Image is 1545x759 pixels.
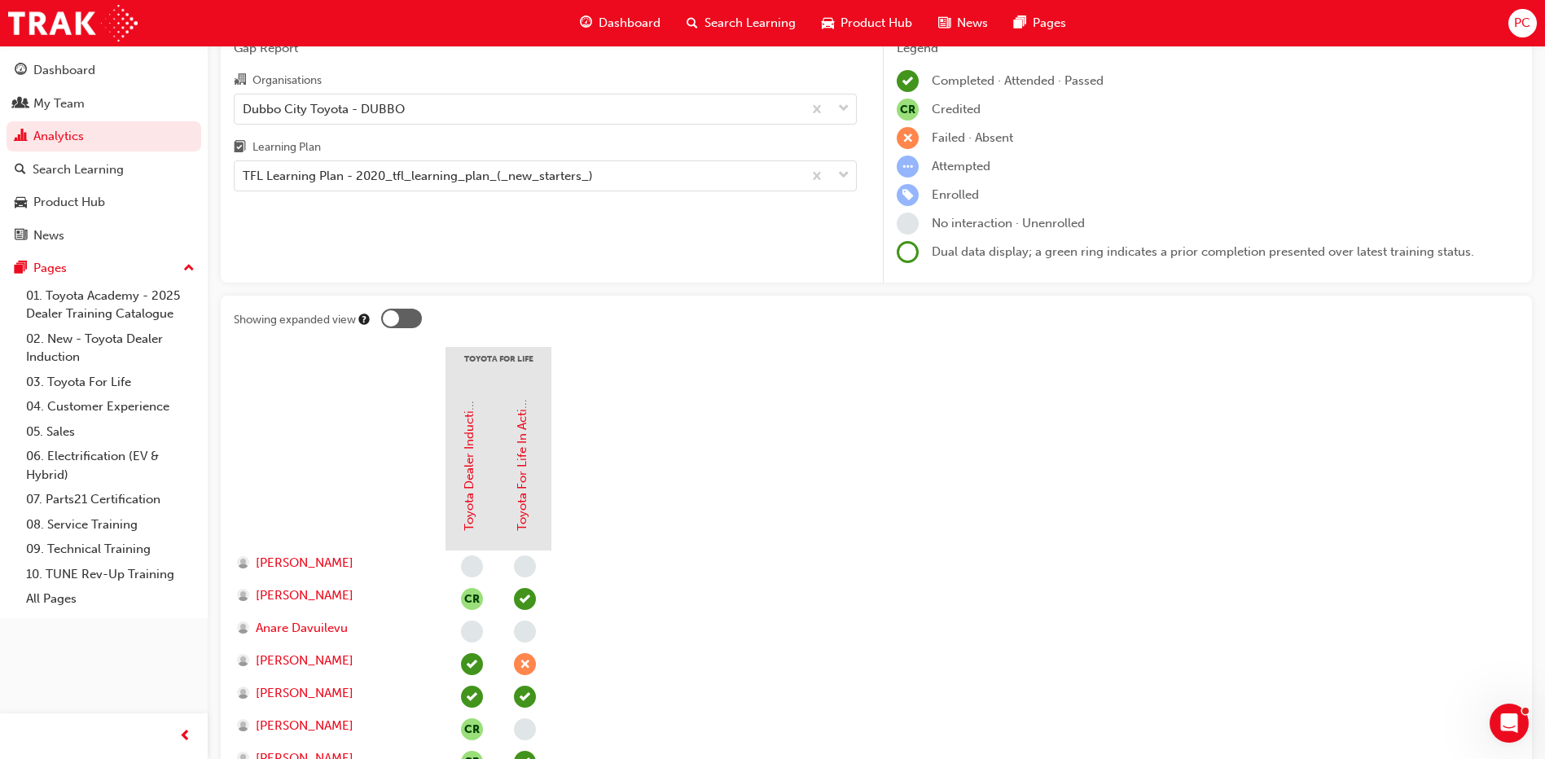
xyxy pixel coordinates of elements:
[932,216,1085,230] span: No interaction · Unenrolled
[7,89,201,119] a: My Team
[599,14,661,33] span: Dashboard
[932,130,1013,145] span: Failed · Absent
[20,444,201,487] a: 06. Electrification (EV & Hybrid)
[234,141,246,156] span: learningplan-icon
[514,621,536,643] span: learningRecordVerb_NONE-icon
[897,70,919,92] span: learningRecordVerb_COMPLETE-icon
[957,14,988,33] span: News
[237,684,430,703] a: [PERSON_NAME]
[674,7,809,40] a: search-iconSearch Learning
[704,14,796,33] span: Search Learning
[461,555,483,577] span: learningRecordVerb_NONE-icon
[461,653,483,675] span: learningRecordVerb_PASS-icon
[20,394,201,419] a: 04. Customer Experience
[514,653,536,675] span: learningRecordVerb_ABSENT-icon
[15,163,26,178] span: search-icon
[7,253,201,283] button: Pages
[15,195,27,210] span: car-icon
[838,165,849,186] span: down-icon
[20,487,201,512] a: 07. Parts21 Certification
[932,187,979,202] span: Enrolled
[897,184,919,206] span: learningRecordVerb_ENROLL-icon
[15,129,27,144] span: chart-icon
[461,718,483,740] button: null-icon
[938,13,950,33] span: news-icon
[256,684,353,703] span: [PERSON_NAME]
[567,7,674,40] a: guage-iconDashboard
[33,193,105,212] div: Product Hub
[841,14,912,33] span: Product Hub
[514,718,536,740] span: learningRecordVerb_NONE-icon
[237,586,430,605] a: [PERSON_NAME]
[234,312,356,328] div: Showing expanded view
[237,717,430,735] a: [PERSON_NAME]
[932,244,1474,259] span: Dual data display; a green ring indicates a prior completion presented over latest training status.
[256,652,353,670] span: [PERSON_NAME]
[446,347,551,388] div: Toyota For Life
[33,259,67,278] div: Pages
[838,99,849,120] span: down-icon
[15,229,27,243] span: news-icon
[822,13,834,33] span: car-icon
[7,55,201,86] a: Dashboard
[897,156,919,178] span: learningRecordVerb_ATTEMPT-icon
[252,139,321,156] div: Learning Plan
[932,102,981,116] span: Credited
[256,717,353,735] span: [PERSON_NAME]
[461,588,483,610] button: null-icon
[237,652,430,670] a: [PERSON_NAME]
[179,726,191,747] span: prev-icon
[1514,14,1530,33] span: PC
[580,13,592,33] span: guage-icon
[33,94,85,113] div: My Team
[20,586,201,612] a: All Pages
[15,64,27,78] span: guage-icon
[15,97,27,112] span: people-icon
[925,7,1001,40] a: news-iconNews
[33,160,124,179] div: Search Learning
[1508,9,1537,37] button: PC
[237,619,430,638] a: Anare Davuilevu
[8,5,138,42] img: Trak
[33,226,64,245] div: News
[256,619,348,638] span: Anare Davuilevu
[897,127,919,149] span: learningRecordVerb_FAIL-icon
[514,588,536,610] span: learningRecordVerb_ATTEND-icon
[1490,704,1529,743] iframe: Intercom live chat
[897,99,919,121] span: null-icon
[15,261,27,276] span: pages-icon
[20,283,201,327] a: 01. Toyota Academy - 2025 Dealer Training Catalogue
[1014,13,1026,33] span: pages-icon
[1001,7,1079,40] a: pages-iconPages
[256,586,353,605] span: [PERSON_NAME]
[7,187,201,217] a: Product Hub
[897,39,1519,58] div: Legend
[20,327,201,370] a: 02. New - Toyota Dealer Induction
[243,167,593,186] div: TFL Learning Plan - 2020_tfl_learning_plan_(_new_starters_)
[7,121,201,151] a: Analytics
[20,370,201,395] a: 03. Toyota For Life
[33,61,95,80] div: Dashboard
[7,221,201,251] a: News
[20,419,201,445] a: 05. Sales
[932,159,990,173] span: Attempted
[932,73,1104,88] span: Completed · Attended · Passed
[234,73,246,88] span: organisation-icon
[7,155,201,185] a: Search Learning
[514,555,536,577] span: learningRecordVerb_NONE-icon
[243,99,405,118] div: Dubbo City Toyota - DUBBO
[20,512,201,537] a: 08. Service Training
[183,258,195,279] span: up-icon
[461,686,483,708] span: learningRecordVerb_PASS-icon
[462,396,476,531] a: Toyota Dealer Induction
[20,562,201,587] a: 10. TUNE Rev-Up Training
[237,554,430,573] a: [PERSON_NAME]
[897,213,919,235] span: learningRecordVerb_NONE-icon
[461,621,483,643] span: learningRecordVerb_NONE-icon
[687,13,698,33] span: search-icon
[7,52,201,253] button: DashboardMy TeamAnalyticsSearch LearningProduct HubNews
[20,537,201,562] a: 09. Technical Training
